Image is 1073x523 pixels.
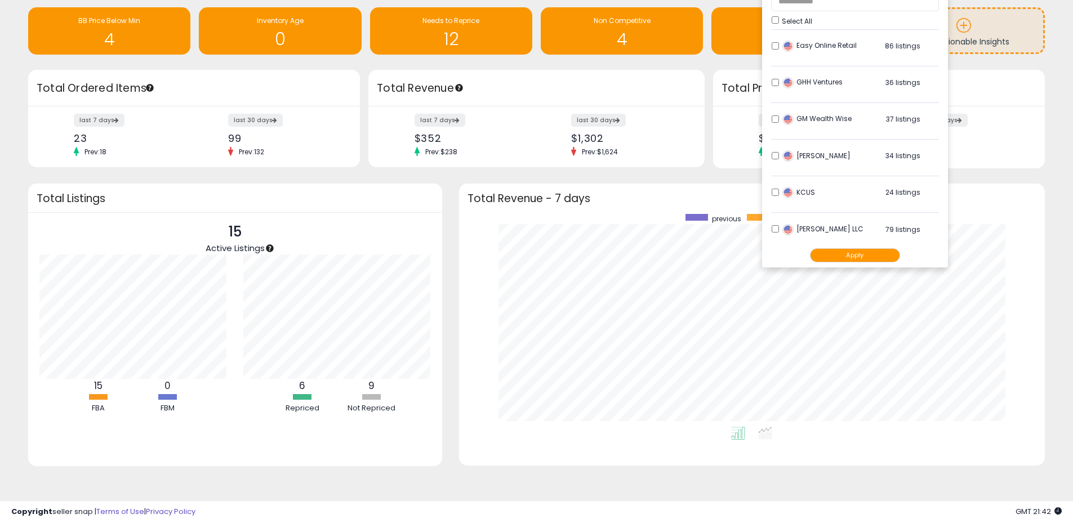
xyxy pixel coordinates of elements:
[420,147,463,157] span: Prev: $238
[206,221,265,243] p: 15
[717,30,868,48] h1: 0
[546,30,697,48] h1: 4
[78,16,140,25] span: BB Price Below Min
[759,132,871,144] div: $39
[37,194,434,203] h3: Total Listings
[782,114,852,123] span: GM Wealth Wise
[74,132,186,144] div: 23
[145,83,155,93] div: Tooltip anchor
[28,7,190,55] a: BB Price Below Min 4
[571,132,685,144] div: $1,302
[206,242,265,254] span: Active Listings
[571,114,626,127] label: last 30 days
[233,147,270,157] span: Prev: 132
[886,114,920,124] span: 37 listings
[11,507,195,517] div: seller snap | |
[265,243,275,253] div: Tooltip anchor
[885,151,920,160] span: 34 listings
[11,506,52,517] strong: Copyright
[370,7,532,55] a: Needs to Reprice 12
[759,114,809,127] label: last 7 days
[415,114,465,127] label: last 7 days
[415,132,528,144] div: $352
[257,16,304,25] span: Inventory Age
[368,379,375,392] b: 9
[541,7,703,55] a: Non Competitive 4
[204,30,355,48] h1: 0
[782,77,794,88] img: usa.png
[722,81,1036,96] h3: Total Profit
[711,7,874,55] a: Selling @ Max 0
[468,194,1036,203] h3: Total Revenue - 7 days
[338,403,406,414] div: Not Repriced
[422,16,479,25] span: Needs to Reprice
[782,41,857,50] span: Easy Online Retail
[885,187,920,197] span: 24 listings
[782,224,794,235] img: usa.png
[299,379,305,392] b: 6
[782,151,851,160] span: [PERSON_NAME]
[94,379,103,392] b: 15
[782,41,794,52] img: usa.png
[782,224,863,234] span: [PERSON_NAME] LLC
[269,403,336,414] div: Repriced
[228,132,340,144] div: 99
[594,16,651,25] span: Non Competitive
[164,379,171,392] b: 0
[377,81,696,96] h3: Total Revenue
[782,77,843,87] span: GHH Ventures
[782,187,794,198] img: usa.png
[134,403,202,414] div: FBM
[34,30,185,48] h1: 4
[74,114,124,127] label: last 7 days
[96,506,144,517] a: Terms of Use
[884,9,1043,52] a: Add Actionable Insights
[782,187,815,197] span: KCUS
[146,506,195,517] a: Privacy Policy
[454,83,464,93] div: Tooltip anchor
[885,78,920,87] span: 36 listings
[782,114,794,125] img: usa.png
[1016,506,1062,517] span: 2025-08-12 21:42 GMT
[918,36,1009,47] span: Add Actionable Insights
[913,132,1025,144] div: $39
[712,214,741,223] span: previous
[376,30,527,48] h1: 12
[885,41,920,51] span: 86 listings
[65,403,132,414] div: FBA
[79,147,112,157] span: Prev: 18
[199,7,361,55] a: Inventory Age 0
[228,114,283,127] label: last 30 days
[576,147,624,157] span: Prev: $1,624
[885,225,920,234] span: 79 listings
[810,248,900,262] button: Apply
[37,81,351,96] h3: Total Ordered Items
[782,150,794,162] img: usa.png
[782,16,812,26] span: Select All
